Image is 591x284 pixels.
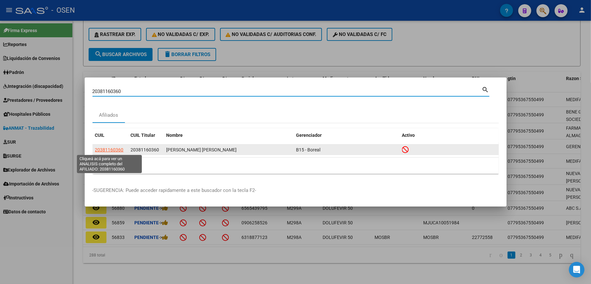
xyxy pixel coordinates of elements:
[166,146,291,154] div: [PERSON_NAME] [PERSON_NAME]
[131,147,159,152] span: 20381160360
[569,262,585,278] div: Open Intercom Messenger
[296,147,321,152] span: B15 - Boreal
[95,147,124,152] span: 20381160360
[296,133,322,138] span: Gerenciador
[402,133,415,138] span: Activo
[294,128,400,142] datatable-header-cell: Gerenciador
[166,133,183,138] span: Nombre
[92,128,128,142] datatable-header-cell: CUIL
[99,112,118,119] div: Afiliados
[131,133,155,138] span: CUIL Titular
[482,85,489,93] mat-icon: search
[128,128,164,142] datatable-header-cell: CUIL Titular
[164,128,294,142] datatable-header-cell: Nombre
[95,133,105,138] span: CUIL
[92,187,499,194] p: -SUGERENCIA: Puede acceder rapidamente a este buscador con la tecla F2-
[400,128,499,142] datatable-header-cell: Activo
[92,158,499,174] div: 1 total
